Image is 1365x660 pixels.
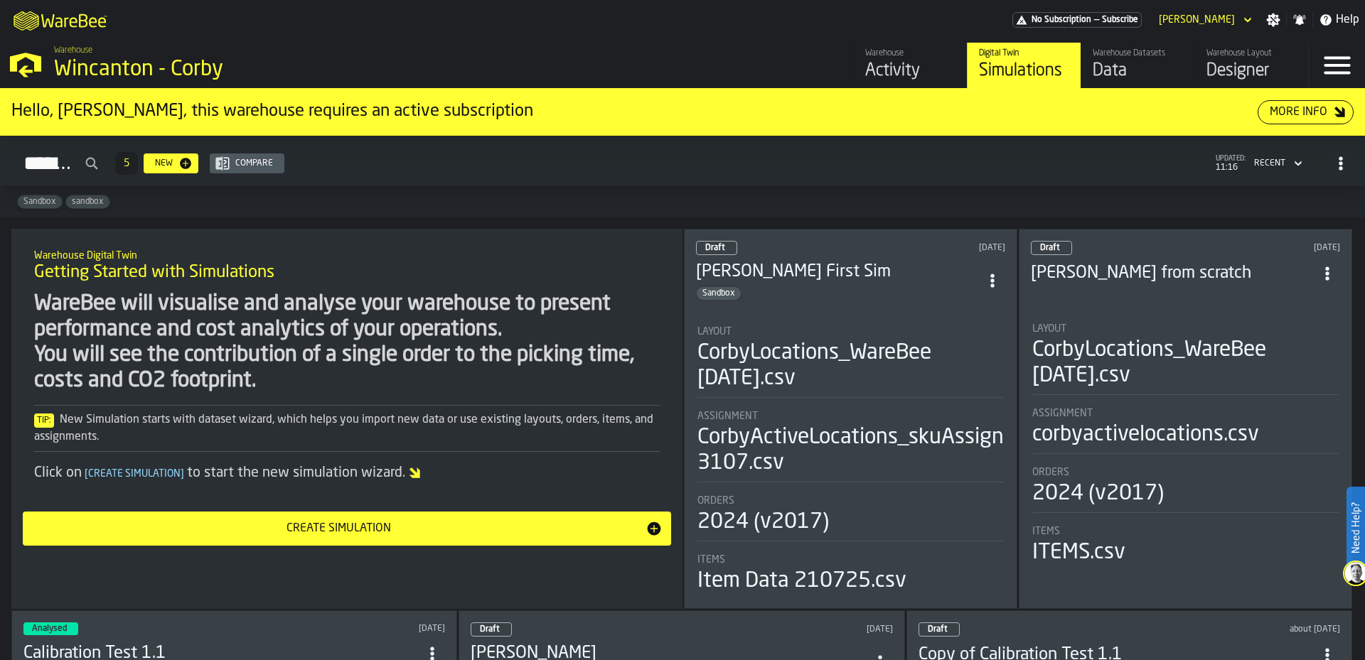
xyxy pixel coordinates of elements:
[1093,48,1183,58] div: Warehouse Datasets
[1093,60,1183,82] div: Data
[1032,323,1339,335] div: Title
[684,229,1017,609] div: ItemListCard-DashboardItemContainer
[480,625,500,634] span: Draft
[1019,229,1352,609] div: ItemListCard-DashboardItemContainer
[1032,467,1339,513] div: stat-Orders
[230,158,279,168] div: Compare
[11,229,682,609] div: ItemListCard-
[979,48,1069,58] div: Digital Twin
[1032,323,1066,335] span: Layout
[696,261,980,283] h3: [PERSON_NAME] First Sim
[263,624,445,634] div: Updated: 22/09/2025, 18:00:10 Created: 21/07/2025, 01:02:42
[928,625,948,634] span: Draft
[34,247,660,261] h2: Sub Title
[1258,100,1354,124] button: button-More Info
[697,411,1004,422] div: Title
[697,554,1004,566] div: Title
[1264,104,1333,121] div: More Info
[967,43,1081,88] a: link-to-/wh/i/ace0e389-6ead-4668-b816-8dc22364bb41/simulations
[1032,422,1259,448] div: corbyactivelocations.csv
[11,100,1258,123] div: Hello, [PERSON_NAME], this warehouse requires an active subscription
[34,463,660,483] div: Click on to start the new simulation wizard.
[18,197,62,207] span: Sandbox
[31,520,646,537] div: Create Simulation
[1081,43,1194,88] a: link-to-/wh/i/ace0e389-6ead-4668-b816-8dc22364bb41/data
[697,495,734,507] span: Orders
[1159,14,1235,26] div: DropdownMenuValue-phillip clegg
[1032,408,1339,419] div: Title
[704,624,893,634] div: Updated: 17/09/2025, 14:10:57 Created: 17/09/2025, 14:10:28
[1032,540,1125,566] div: ITEMS.csv
[1348,488,1364,568] label: Need Help?
[979,60,1069,82] div: Simulations
[1194,43,1308,88] a: link-to-/wh/i/ace0e389-6ead-4668-b816-8dc22364bb41/designer
[1032,526,1339,566] div: stat-Items
[1032,526,1339,537] div: Title
[865,60,955,82] div: Activity
[697,495,1004,507] div: Title
[1216,155,1246,163] span: updated:
[82,469,187,479] span: Create Simulation
[1151,624,1340,634] div: Updated: 20/08/2025, 16:43:58 Created: 21/07/2025, 12:07:54
[1206,60,1297,82] div: Designer
[23,240,671,291] div: title-Getting Started with Simulations
[1032,467,1339,478] div: Title
[1032,467,1069,478] span: Orders
[697,425,1145,476] div: CorbyActiveLocations_skuAssignment_WareBee 3107.csv
[1287,13,1312,27] label: button-toggle-Notifications
[873,243,1006,253] div: Updated: 23/09/2025, 12:36:39 Created: 17/09/2025, 14:50:33
[697,411,1004,482] div: stat-Assignment
[1260,13,1286,27] label: button-toggle-Settings
[54,57,438,82] div: Wincanton - Corby
[1032,408,1093,419] span: Assignment
[34,261,274,284] span: Getting Started with Simulations
[697,288,741,298] span: Sandbox
[705,244,725,252] span: Draft
[181,469,184,479] span: ]
[696,312,1005,597] section: card-SimulationDashboardCard-draft
[85,469,88,479] span: [
[23,512,671,546] button: button-Create Simulation
[1309,43,1365,88] label: button-toggle-Menu
[865,48,955,58] div: Warehouse
[1032,15,1091,25] span: No Subscription
[697,340,1004,391] div: CorbyLocations_WareBee [DATE].csv
[1012,12,1142,28] a: link-to-/wh/i/ace0e389-6ead-4668-b816-8dc22364bb41/pricing/
[66,197,109,207] span: sandbox
[109,152,144,175] div: ButtonLoadMore-Load More-Prev-First-Last
[34,291,660,394] div: WareBee will visualise and analyse your warehouse to present performance and cost analytics of yo...
[697,326,1004,337] div: Title
[471,622,512,637] div: status-0 2
[1032,323,1339,395] div: stat-Layout
[697,411,758,422] span: Assignment
[34,413,54,428] span: Tip:
[696,241,737,255] div: status-0 2
[1094,15,1099,25] span: —
[54,45,92,55] span: Warehouse
[1032,408,1339,454] div: stat-Assignment
[1032,337,1339,389] div: CorbyLocations_WareBee [DATE].csv
[1031,241,1072,255] div: status-0 2
[1031,309,1340,568] section: card-SimulationDashboardCard-draft
[697,509,829,535] div: 2024 (v2017)
[1031,262,1315,285] h3: [PERSON_NAME] from scratch
[696,261,980,283] div: Lewis First Sim
[1040,244,1060,252] span: Draft
[1313,11,1365,28] label: button-toggle-Help
[1031,262,1315,285] div: Lewis Sim from scratch
[1012,12,1142,28] div: Menu Subscription
[853,43,967,88] a: link-to-/wh/i/ace0e389-6ead-4668-b816-8dc22364bb41/feed/
[697,568,906,594] div: Item Data 210725.csv
[1248,155,1305,172] div: DropdownMenuValue-4
[697,326,1004,398] div: stat-Layout
[697,554,1004,594] div: stat-Items
[919,622,960,637] div: status-0 2
[144,153,198,173] button: button-New
[1336,11,1359,28] span: Help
